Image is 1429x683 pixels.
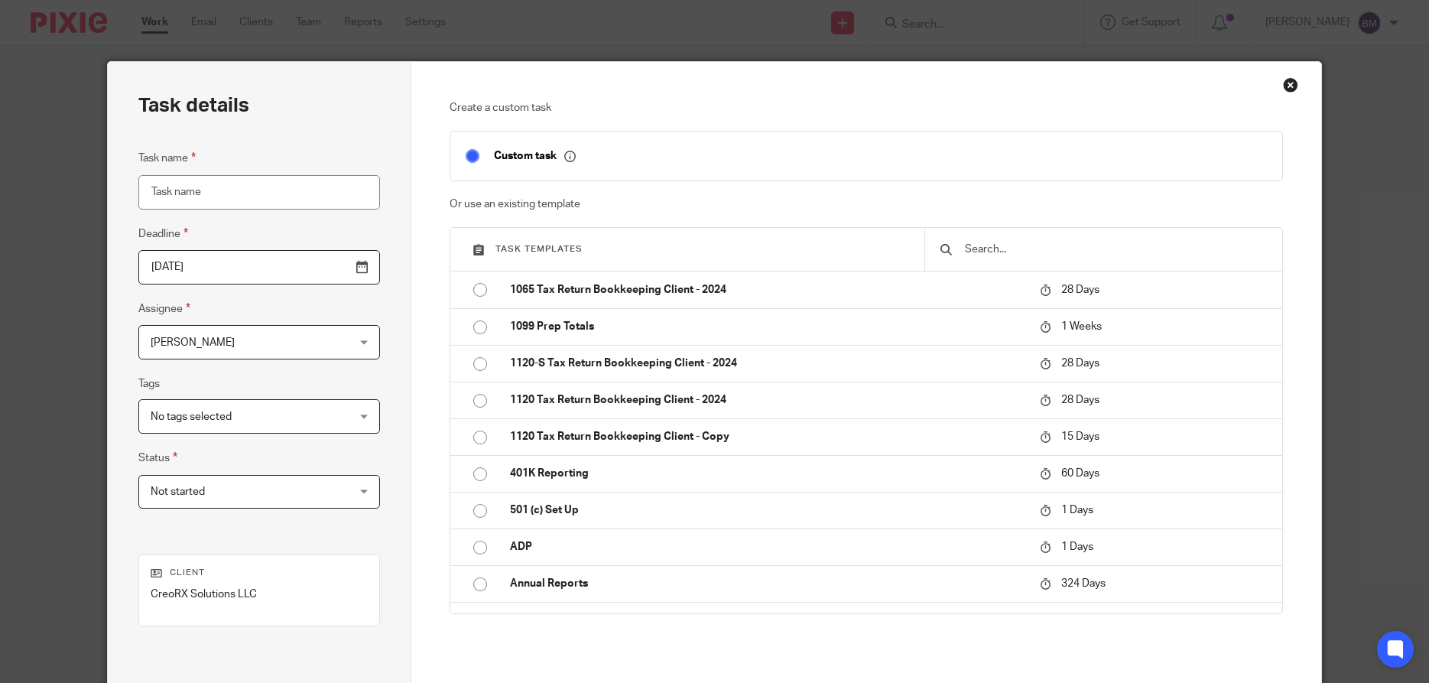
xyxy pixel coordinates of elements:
[151,486,205,497] span: Not started
[1061,505,1093,516] span: 1 Days
[151,337,235,348] span: [PERSON_NAME]
[138,250,380,285] input: Pick a date
[494,149,576,163] p: Custom task
[1061,542,1093,552] span: 1 Days
[510,502,1025,518] p: 501 (c) Set Up
[510,429,1025,444] p: 1120 Tax Return Bookkeeping Client - Copy
[138,175,380,210] input: Task name
[510,392,1025,408] p: 1120 Tax Return Bookkeeping Client - 2024
[510,539,1025,555] p: ADP
[1061,578,1106,589] span: 324 Days
[1061,285,1099,295] span: 28 Days
[1061,395,1099,405] span: 28 Days
[495,245,583,253] span: Task templates
[1061,468,1099,479] span: 60 Days
[510,466,1025,481] p: 401K Reporting
[1061,358,1099,369] span: 28 Days
[510,576,1025,591] p: Annual Reports
[138,376,160,392] label: Tags
[1061,431,1099,442] span: 15 Days
[1283,77,1298,93] div: Close this dialog window
[138,93,249,119] h2: Task details
[138,225,188,242] label: Deadline
[1061,321,1102,332] span: 1 Weeks
[450,197,1283,212] p: Or use an existing template
[510,613,1025,628] p: Birthday Card
[510,319,1025,334] p: 1099 Prep Totals
[450,100,1283,115] p: Create a custom task
[138,149,196,167] label: Task name
[510,356,1025,371] p: 1120-S Tax Return Bookkeeping Client - 2024
[151,587,368,602] p: CreoRX Solutions LLC
[138,300,190,317] label: Assignee
[151,567,368,579] p: Client
[510,282,1025,298] p: 1065 Tax Return Bookkeeping Client - 2024
[151,411,232,422] span: No tags selected
[963,241,1267,258] input: Search...
[138,449,177,467] label: Status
